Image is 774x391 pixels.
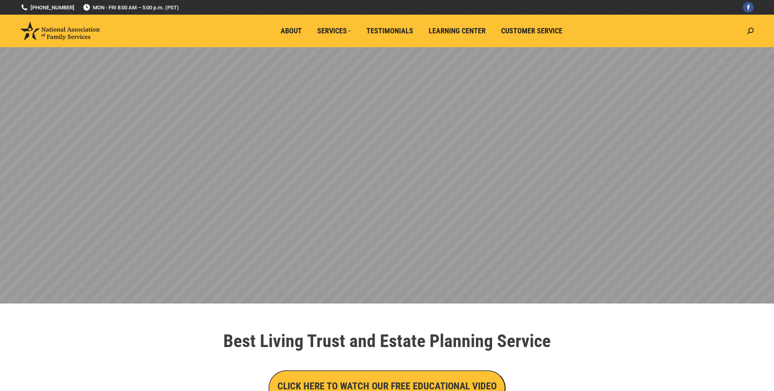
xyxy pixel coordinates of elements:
a: Customer Service [495,23,568,39]
a: [PHONE_NUMBER] [20,4,74,11]
img: National Association of Family Services [20,22,100,40]
span: Customer Service [501,26,563,35]
a: Testimonials [361,23,419,39]
a: About [275,23,307,39]
h1: Best Living Trust and Estate Planning Service [159,332,615,350]
a: CLICK HERE TO WATCH OUR FREE EDUCATIONAL VIDEO [268,382,506,391]
span: Services [317,26,351,35]
span: Learning Center [429,26,486,35]
span: About [281,26,302,35]
a: Facebook page opens in new window [743,2,754,13]
span: Testimonials [366,26,413,35]
span: MON - FRI 8:00 AM – 5:00 p.m. (PST) [83,4,179,11]
a: Learning Center [423,23,491,39]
